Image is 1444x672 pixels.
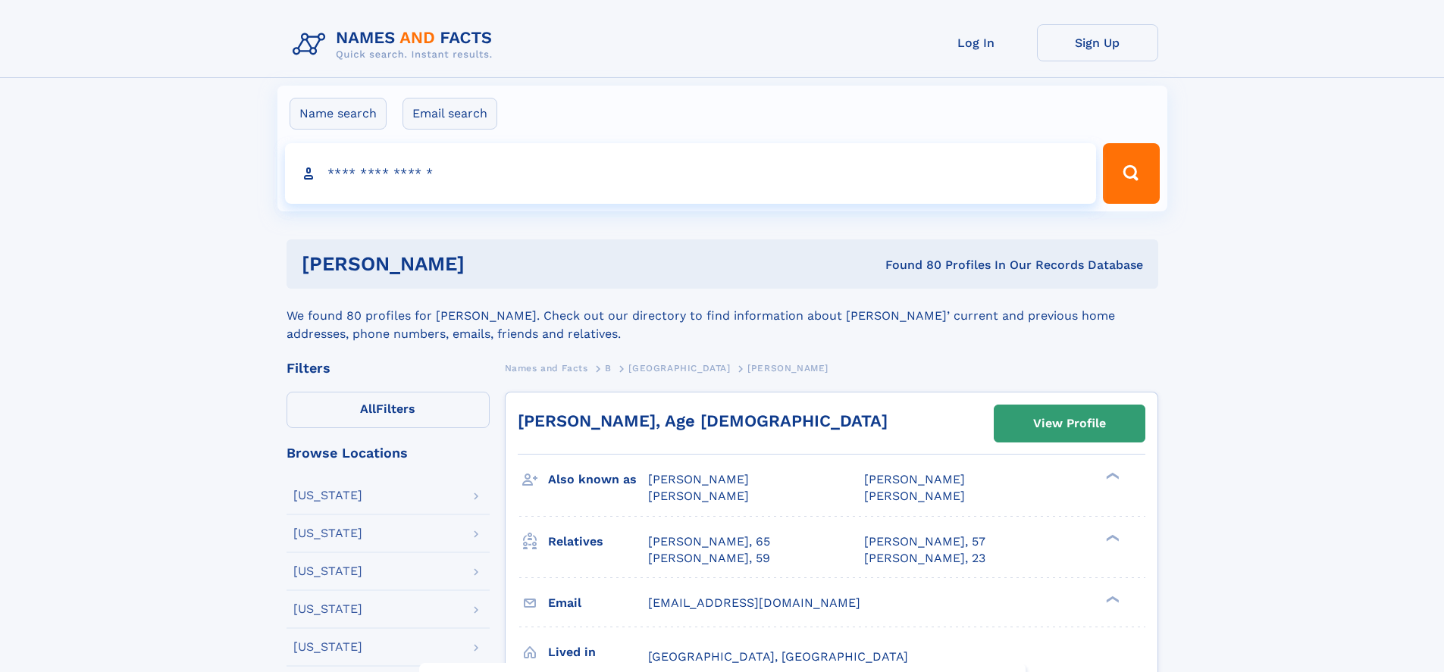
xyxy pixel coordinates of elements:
[287,392,490,428] label: Filters
[864,489,965,503] span: [PERSON_NAME]
[648,595,860,610] span: [EMAIL_ADDRESS][DOMAIN_NAME]
[287,24,505,65] img: Logo Names and Facts
[548,529,648,555] h3: Relatives
[648,472,749,486] span: [PERSON_NAME]
[747,363,828,374] span: [PERSON_NAME]
[916,24,1037,61] a: Log In
[628,363,730,374] span: [GEOGRAPHIC_DATA]
[548,639,648,665] h3: Lived in
[1102,533,1120,542] div: ❯
[287,361,490,375] div: Filters
[293,565,362,577] div: [US_STATE]
[290,98,387,130] label: Name search
[518,411,888,430] a: [PERSON_NAME], Age [DEMOGRAPHIC_DATA]
[648,489,749,503] span: [PERSON_NAME]
[864,472,965,486] span: [PERSON_NAME]
[287,446,490,460] div: Browse Locations
[403,98,497,130] label: Email search
[648,550,770,567] a: [PERSON_NAME], 59
[1037,24,1158,61] a: Sign Up
[1102,471,1120,481] div: ❯
[293,641,362,653] div: [US_STATE]
[287,289,1158,343] div: We found 80 profiles for [PERSON_NAME]. Check out our directory to find information about [PERSON...
[995,405,1145,442] a: View Profile
[864,550,985,567] a: [PERSON_NAME], 23
[360,402,376,416] span: All
[675,257,1143,273] div: Found 80 Profiles In Our Records Database
[648,649,908,664] span: [GEOGRAPHIC_DATA], [GEOGRAPHIC_DATA]
[605,358,612,377] a: B
[605,363,612,374] span: B
[293,527,362,539] div: [US_STATE]
[548,467,648,492] h3: Also known as
[648,533,770,550] a: [PERSON_NAME], 65
[293,603,362,615] div: [US_STATE]
[1103,143,1159,204] button: Search Button
[302,255,675,273] h1: [PERSON_NAME]
[293,489,362,502] div: [US_STATE]
[1102,594,1120,604] div: ❯
[1033,406,1106,441] div: View Profile
[628,358,730,377] a: [GEOGRAPHIC_DATA]
[505,358,588,377] a: Names and Facts
[548,590,648,616] h3: Email
[864,533,985,550] a: [PERSON_NAME], 57
[285,143,1097,204] input: search input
